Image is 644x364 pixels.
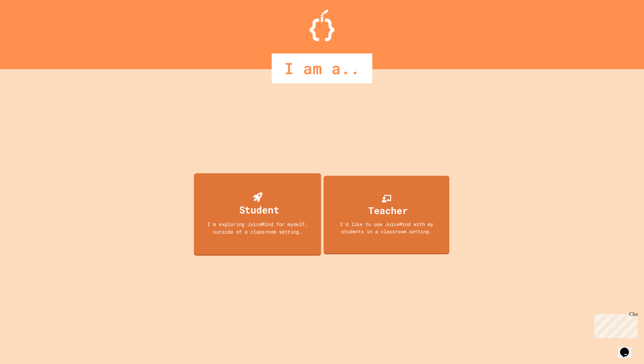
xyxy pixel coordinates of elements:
iframe: chat widget [618,339,638,358]
div: Student [239,202,279,217]
div: I'd like to use JuiceMind with my students in a classroom setting. [330,221,443,235]
img: Logo.svg [309,9,335,41]
div: I am a.. [272,53,372,83]
div: I'm exploring JuiceMind for myself, outside of a classroom setting. [200,220,315,235]
iframe: chat widget [592,312,638,338]
div: Teacher [368,203,408,218]
div: Chat with us now!Close [3,3,43,40]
